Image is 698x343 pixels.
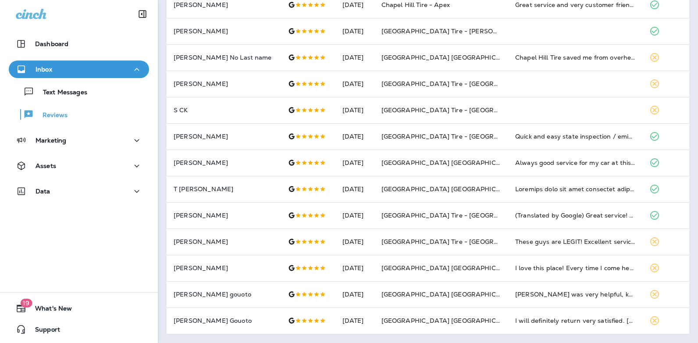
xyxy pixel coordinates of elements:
[9,132,149,149] button: Marketing
[26,326,60,336] span: Support
[515,53,635,62] div: Chapel Hill Tire saved me from overheating by fixing my ac unit quickly and with a smile. Great s...
[381,132,538,140] span: [GEOGRAPHIC_DATA] Tire - [GEOGRAPHIC_DATA]
[174,238,274,245] p: [PERSON_NAME]
[515,237,635,246] div: These guys are LEGIT! Excellent service, EXCELLENT communication, affordable prices, and just dow...
[174,291,274,298] p: [PERSON_NAME] gouoto
[174,159,274,166] p: [PERSON_NAME]
[335,202,374,229] td: [DATE]
[9,82,149,101] button: Text Messages
[9,61,149,78] button: Inbox
[36,162,56,169] p: Assets
[381,211,538,219] span: [GEOGRAPHIC_DATA] Tire - [GEOGRAPHIC_DATA]
[9,105,149,124] button: Reviews
[174,28,274,35] p: [PERSON_NAME]
[174,317,274,324] p: [PERSON_NAME] Gouoto
[335,44,374,71] td: [DATE]
[381,264,520,272] span: [GEOGRAPHIC_DATA] [GEOGRAPHIC_DATA]
[515,316,635,325] div: I will definitely return very satisfied. Brandy was very helpful, knowledgeable and honest about ...
[174,107,274,114] p: S CK
[515,185,635,193] div: Obtained same day tire alignment appointment for my Chevy Impala. Task completed properly 25 minu...
[335,123,374,150] td: [DATE]
[381,317,520,325] span: [GEOGRAPHIC_DATA] [GEOGRAPHIC_DATA]
[335,281,374,307] td: [DATE]
[515,0,635,9] div: Great service and very customer friendly.
[34,89,87,97] p: Text Messages
[515,264,635,272] div: I love this place! Every time I come here it’s a great experience. I love that I can schedule onl...
[515,290,635,299] div: Brandy was very helpful, knowledgeable and honest about what I needed. They got me in and out wit...
[130,5,155,23] button: Collapse Sidebar
[36,137,66,144] p: Marketing
[381,27,592,35] span: [GEOGRAPHIC_DATA] Tire - [PERSON_NAME][GEOGRAPHIC_DATA]
[335,176,374,202] td: [DATE]
[174,1,274,8] p: [PERSON_NAME]
[20,299,32,307] span: 19
[174,80,274,87] p: [PERSON_NAME]
[335,307,374,334] td: [DATE]
[9,300,149,317] button: 19What's New
[335,150,374,176] td: [DATE]
[381,54,520,61] span: [GEOGRAPHIC_DATA] [GEOGRAPHIC_DATA]
[9,182,149,200] button: Data
[34,111,68,120] p: Reviews
[36,188,50,195] p: Data
[381,80,538,88] span: [GEOGRAPHIC_DATA] Tire - [GEOGRAPHIC_DATA]
[9,321,149,338] button: Support
[515,158,635,167] div: Always good service for my car at this location. I would recommend to friends.
[174,264,274,272] p: [PERSON_NAME]
[335,18,374,44] td: [DATE]
[381,106,538,114] span: [GEOGRAPHIC_DATA] Tire - [GEOGRAPHIC_DATA]
[335,71,374,97] td: [DATE]
[174,133,274,140] p: [PERSON_NAME]
[9,35,149,53] button: Dashboard
[9,157,149,175] button: Assets
[381,185,574,193] span: [GEOGRAPHIC_DATA] [GEOGRAPHIC_DATA][PERSON_NAME]
[335,229,374,255] td: [DATE]
[35,40,68,47] p: Dashboard
[174,186,274,193] p: T [PERSON_NAME]
[335,97,374,123] td: [DATE]
[381,238,538,246] span: [GEOGRAPHIC_DATA] Tire - [GEOGRAPHIC_DATA]
[515,211,635,220] div: (Translated by Google) Great service! Patient communication! (Original) 服务很好！沟通耐心！
[381,1,450,9] span: Chapel Hill Tire - Apex
[174,212,274,219] p: [PERSON_NAME]
[381,159,520,167] span: [GEOGRAPHIC_DATA] [GEOGRAPHIC_DATA]
[335,255,374,281] td: [DATE]
[36,66,52,73] p: Inbox
[174,54,274,61] p: [PERSON_NAME] No Last name
[381,290,520,298] span: [GEOGRAPHIC_DATA] [GEOGRAPHIC_DATA]
[515,132,635,141] div: Quick and easy state inspection / emissions test
[26,305,72,315] span: What's New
